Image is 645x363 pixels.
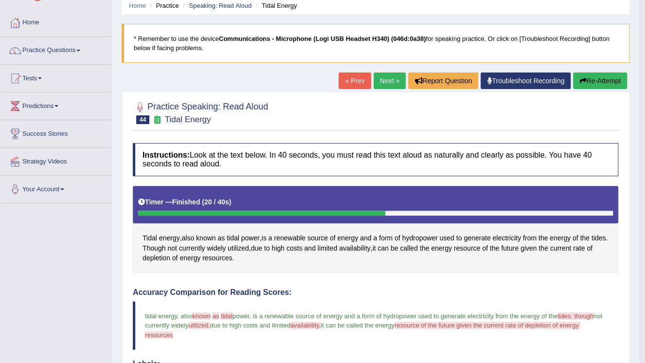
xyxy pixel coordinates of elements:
[172,198,200,206] b: Finished
[177,312,179,320] span: ,
[0,176,111,200] a: Your Account
[133,186,618,273] div: , , . , , .
[573,233,578,243] span: Click to see word definition
[0,65,111,89] a: Tests
[181,312,193,320] span: also
[454,243,480,254] span: Click to see word definition
[0,37,111,61] a: Practice Questions
[274,233,305,243] span: Click to see word definition
[143,243,165,254] span: Click to see word definition
[219,35,426,42] b: Communications - Microphone (Logi USB Headset H340) (046d:0a38)
[143,253,170,263] span: Click to see word definition
[377,243,389,254] span: Click to see word definition
[152,115,162,125] small: Exam occurring question
[573,243,585,254] span: Click to see word definition
[420,243,429,254] span: Click to see word definition
[379,233,393,243] span: Click to see word definition
[372,243,376,254] span: Click to see word definition
[321,322,394,329] span: it can be called the energy
[249,312,251,320] span: ,
[202,253,232,263] span: Click to see word definition
[136,115,149,124] span: 44
[290,322,321,329] span: availability,
[159,233,180,243] span: Click to see word definition
[271,243,284,254] span: Click to see word definition
[490,243,499,254] span: Click to see word definition
[133,288,618,297] h4: Accuracy Comparison for Reading Scores:
[373,233,377,243] span: Click to see word definition
[304,243,315,254] span: Click to see word definition
[251,243,262,254] span: Click to see word definition
[179,243,205,254] span: Click to see word definition
[221,312,233,320] span: tidal
[233,312,250,320] span: power
[337,233,358,243] span: Click to see word definition
[580,233,589,243] span: Click to see word definition
[0,92,111,117] a: Predictions
[210,322,290,329] span: due to high costs and limited
[440,233,454,243] span: Click to see word definition
[138,199,231,206] h5: Timer —
[143,233,157,243] span: Click to see word definition
[196,233,215,243] span: Click to see word definition
[520,243,537,254] span: Click to see word definition
[217,233,225,243] span: Click to see word definition
[181,233,194,243] span: Click to see word definition
[167,243,177,254] span: Click to see word definition
[145,322,580,338] span: resource of the future given the current rate of depletion of energy resources
[0,148,111,172] a: Strategy Videos
[189,2,251,9] a: Speaking: Read Aloud
[287,243,303,254] span: Click to see word definition
[228,243,249,254] span: Click to see word definition
[573,73,627,89] button: Re-Attempt
[129,2,146,9] a: Home
[269,233,272,243] span: Click to see word definition
[133,100,268,124] h2: Practice Speaking: Read Aloud
[391,243,398,254] span: Click to see word definition
[374,73,406,89] a: Next »
[145,312,177,320] span: tidal energy
[192,312,211,320] span: known
[538,243,548,254] span: Click to see word definition
[253,1,297,10] li: Tidal Energy
[227,233,239,243] span: Click to see word definition
[408,73,478,89] button: Report Question
[360,233,371,243] span: Click to see word definition
[557,312,593,320] span: tides. though
[339,73,371,89] a: « Prev
[204,198,229,206] b: 20 / 40s
[501,243,519,254] span: Click to see word definition
[133,143,618,176] h4: Look at the text below. In 40 seconds, you must read this text aloud as naturally and clearly as ...
[172,253,178,263] span: Click to see word definition
[253,312,557,320] span: is a renewable source of energy and a form of hydropower used to generate electricity from the en...
[318,243,337,254] span: Click to see word definition
[330,233,336,243] span: Click to see word definition
[481,73,571,89] a: Troubleshoot Recording
[493,233,521,243] span: Click to see word definition
[0,9,111,34] a: Home
[189,322,210,329] span: utilized,
[143,151,190,159] b: Instructions:
[400,243,418,254] span: Click to see word definition
[122,24,629,63] blockquote: * Remember to use the device for speaking practice. Or click on [Troubleshoot Recording] button b...
[431,243,452,254] span: Click to see word definition
[207,243,226,254] span: Click to see word definition
[591,233,606,243] span: Click to see word definition
[229,198,232,206] b: )
[523,233,537,243] span: Click to see word definition
[482,243,488,254] span: Click to see word definition
[339,243,371,254] span: Click to see word definition
[241,233,260,243] span: Click to see word definition
[179,253,200,263] span: Click to see word definition
[213,312,219,320] span: as
[262,233,267,243] span: Click to see word definition
[394,233,400,243] span: Click to see word definition
[464,233,490,243] span: Click to see word definition
[538,233,548,243] span: Click to see word definition
[202,198,204,206] b: (
[165,115,211,124] small: Tidal Energy
[550,243,572,254] span: Click to see word definition
[0,120,111,145] a: Success Stories
[587,243,592,254] span: Click to see word definition
[402,233,437,243] span: Click to see word definition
